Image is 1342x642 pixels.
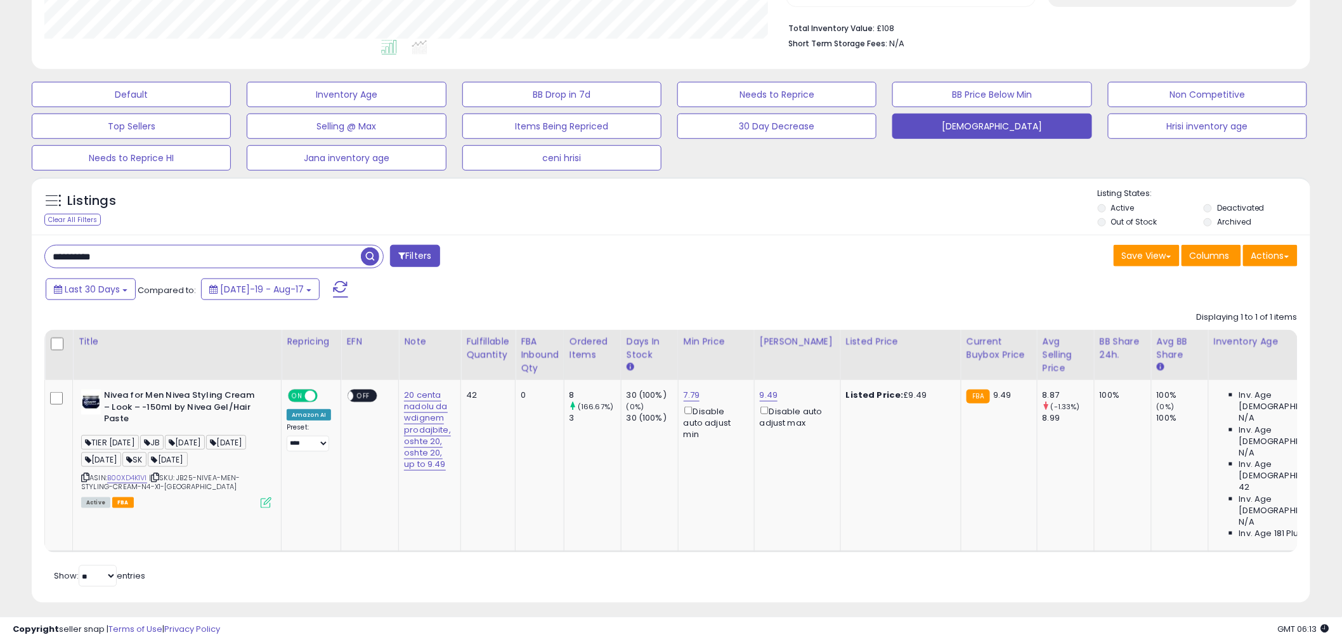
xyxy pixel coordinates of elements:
img: 31Oab+nWIlL._SL40_.jpg [81,390,101,415]
span: [DATE] [206,435,246,450]
label: Deactivated [1217,202,1265,213]
div: ASIN: [81,390,271,507]
a: B00XD4K1VI [107,473,147,483]
small: FBA [967,390,990,403]
span: [DATE] [81,452,121,467]
label: Out of Stock [1111,216,1157,227]
button: Items Being Repriced [462,114,661,139]
span: Compared to: [138,284,196,296]
button: Filters [390,245,440,267]
small: Days In Stock. [627,362,634,373]
small: (0%) [627,402,644,412]
div: Min Price [684,335,749,348]
p: Listing States: [1098,188,1310,200]
label: Archived [1217,216,1251,227]
div: Displaying 1 to 1 of 1 items [1197,311,1298,324]
div: 42 [466,390,505,401]
label: Active [1111,202,1135,213]
span: ON [289,391,305,402]
span: Columns [1190,249,1230,262]
button: Needs to Reprice [677,82,876,107]
span: Last 30 Days [65,283,120,296]
div: Avg Selling Price [1043,335,1089,375]
span: OFF [316,391,336,402]
button: Selling @ Max [247,114,446,139]
div: Amazon AI [287,409,331,421]
div: Ordered Items [570,335,616,362]
a: Terms of Use [108,623,162,635]
div: Disable auto adjust min [684,404,745,440]
button: Save View [1114,245,1180,266]
div: Clear All Filters [44,214,101,226]
small: (0%) [1157,402,1175,412]
b: Total Inventory Value: [788,23,875,34]
div: 100% [1100,390,1142,401]
a: 20 centa nadolu da wdignem prodajbite, oshte 20, oshte 20, up to 9.49 [404,389,451,471]
span: JB [140,435,164,450]
div: Note [404,335,455,348]
div: Days In Stock [627,335,673,362]
button: BB Drop in 7d [462,82,661,107]
div: 0 [521,390,554,401]
span: FBA [112,497,134,508]
div: 100% [1157,412,1208,424]
div: Repricing [287,335,335,348]
span: N/A [1239,516,1254,528]
div: 8.87 [1043,390,1094,401]
button: [DATE]-19 - Aug-17 [201,278,320,300]
h5: Listings [67,192,116,210]
div: BB Share 24h. [1100,335,1146,362]
button: ceni hrisi [462,145,661,171]
div: 8 [570,390,621,401]
div: £9.49 [846,390,951,401]
span: [DATE] [165,435,205,450]
button: BB Price Below Min [892,82,1091,107]
b: Short Term Storage Fees: [788,38,887,49]
button: Hrisi inventory age [1108,114,1307,139]
div: 8.99 [1043,412,1094,424]
button: Inventory Age [247,82,446,107]
div: 30 (100%) [627,412,678,424]
button: Top Sellers [32,114,231,139]
span: SK [122,452,146,467]
span: N/A [1239,447,1254,459]
span: 9.49 [993,389,1012,401]
div: Listed Price [846,335,956,348]
span: TIER [DATE] [81,435,139,450]
div: EFN [346,335,393,348]
span: 2025-09-17 06:13 GMT [1278,623,1329,635]
span: Inv. Age 181 Plus: [1239,528,1306,539]
strong: Copyright [13,623,59,635]
div: Disable auto adjust max [760,404,831,429]
button: Non Competitive [1108,82,1307,107]
button: Default [32,82,231,107]
a: Privacy Policy [164,623,220,635]
div: Title [78,335,276,348]
div: Avg BB Share [1157,335,1203,362]
a: 7.79 [684,389,700,402]
button: Needs to Reprice HI [32,145,231,171]
button: Columns [1182,245,1241,266]
span: N/A [889,37,904,49]
span: [DATE] [148,452,188,467]
button: [DEMOGRAPHIC_DATA] [892,114,1091,139]
span: 42 [1239,481,1250,493]
a: 9.49 [760,389,778,402]
div: 3 [570,412,621,424]
div: [PERSON_NAME] [760,335,835,348]
small: Avg BB Share. [1157,362,1164,373]
div: FBA inbound Qty [521,335,559,375]
li: £108 [788,20,1288,35]
span: All listings currently available for purchase on Amazon [81,497,110,508]
div: Preset: [287,423,331,452]
span: | SKU: JB25-NIVEA-MEN-STYLING-CREAM-N4-X1-[GEOGRAPHIC_DATA] [81,473,240,492]
b: Listed Price: [846,389,904,401]
span: N/A [1239,412,1254,424]
button: Jana inventory age [247,145,446,171]
span: [DATE]-19 - Aug-17 [220,283,304,296]
div: seller snap | | [13,624,220,636]
button: Last 30 Days [46,278,136,300]
div: 100% [1157,390,1208,401]
button: Actions [1243,245,1298,266]
span: Show: entries [54,570,145,582]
